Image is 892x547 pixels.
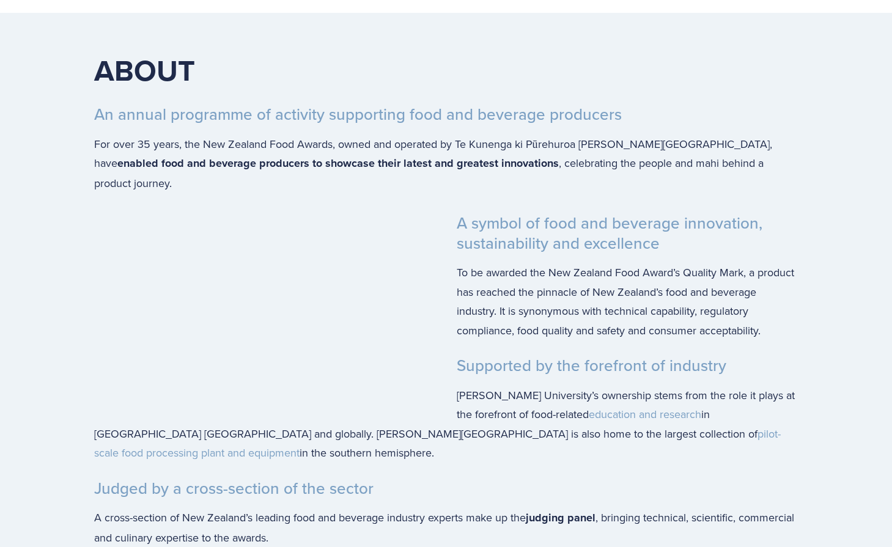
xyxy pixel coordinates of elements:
p: To be awarded the New Zealand Food Award’s Quality Mark, a product has reached the pinnacle of Ne... [94,263,798,340]
p: For over 35 years, the New Zealand Food Awards, owned and operated by Te Kunenga ki Pūrehuroa [PE... [94,134,798,193]
h1: ABOUT [94,52,798,89]
h3: A symbol of food and beverage innovation, sustainability and excellence [94,213,798,253]
h3: Supported by the forefront of industry [94,356,798,376]
p: A cross-section of New Zealand’s leading food and beverage industry experts make up the , bringin... [94,508,798,547]
a: education and research [589,406,701,422]
strong: judging panel [526,510,595,526]
h3: Judged by a cross-section of the sector [94,479,798,499]
strong: enabled food and beverage producers to showcase their latest and greatest innovations [117,155,559,171]
p: [PERSON_NAME] University’s ownership stems from the role it plays at the forefront of food-relate... [94,386,798,463]
h3: An annual programme of activity supporting food and beverage producers [94,105,798,125]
